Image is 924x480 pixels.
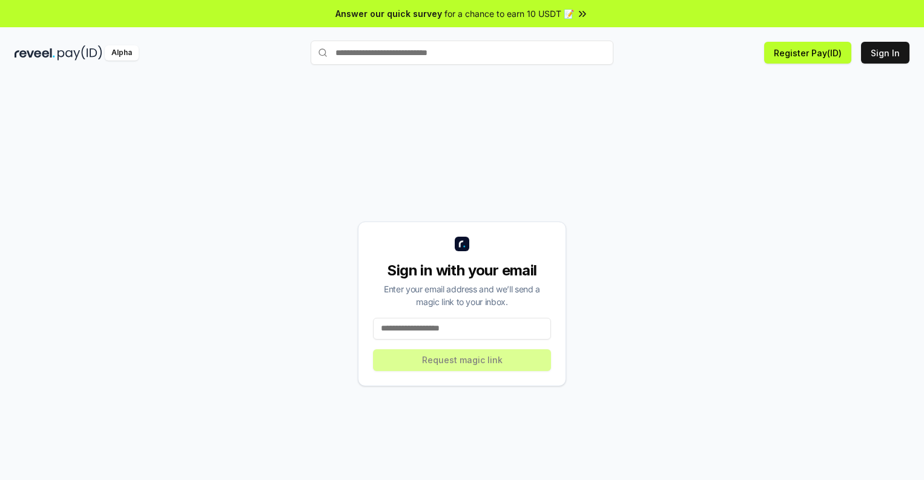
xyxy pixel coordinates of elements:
button: Register Pay(ID) [764,42,851,64]
img: logo_small [455,237,469,251]
img: reveel_dark [15,45,55,61]
div: Sign in with your email [373,261,551,280]
div: Alpha [105,45,139,61]
span: for a chance to earn 10 USDT 📝 [444,7,574,20]
div: Enter your email address and we’ll send a magic link to your inbox. [373,283,551,308]
img: pay_id [58,45,102,61]
span: Answer our quick survey [335,7,442,20]
button: Sign In [861,42,909,64]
